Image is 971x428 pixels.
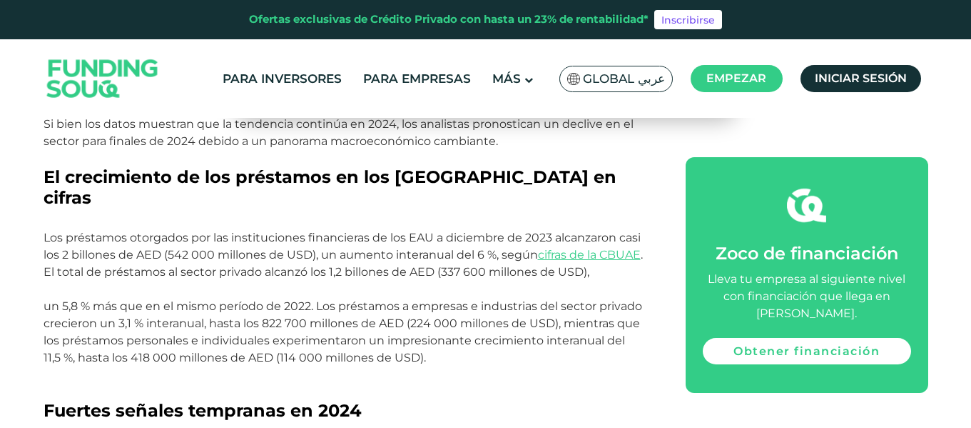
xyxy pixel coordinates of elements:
[800,65,921,92] a: Iniciar sesión
[654,10,722,30] a: Inscribirse
[538,248,641,262] a: cifras de la CBUAE
[33,43,173,115] img: Logo
[44,166,616,208] font: El crecimiento de los préstamos en los [GEOGRAPHIC_DATA] en cifras
[492,71,521,86] font: Más
[661,14,715,26] font: Inscribirse
[706,71,766,85] font: Empezar
[44,299,642,364] font: un 5,8 % más que en el mismo período de 2022. Los préstamos a empresas e industrias del sector pr...
[219,67,345,91] a: Para inversores
[815,71,907,85] font: Iniciar sesión
[703,338,911,364] a: Obtener financiación
[44,231,641,262] font: Los préstamos otorgados por las instituciones financieras de los EAU a diciembre de 2023 alcanzar...
[733,344,880,358] font: Obtener financiación
[787,186,826,225] img: fsicon
[567,73,580,85] img: Bandera de Sudáfrica
[716,243,898,264] font: Zoco de financiación
[44,400,362,421] font: Fuertes señales tempranas en 2024
[360,67,474,91] a: Para empresas
[583,71,665,86] font: Global عربي
[223,71,342,86] font: Para inversores
[708,272,905,320] font: Lleva tu empresa al siguiente nivel con financiación que llega en [PERSON_NAME].
[363,71,471,86] font: Para empresas
[44,248,643,279] font: . El total de préstamos al sector privado alcanzó los 1,2 billones de AED (337 600 millones de USD),
[249,12,649,26] font: Ofertas exclusivas de Crédito Privado con hasta un 23% de rentabilidad*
